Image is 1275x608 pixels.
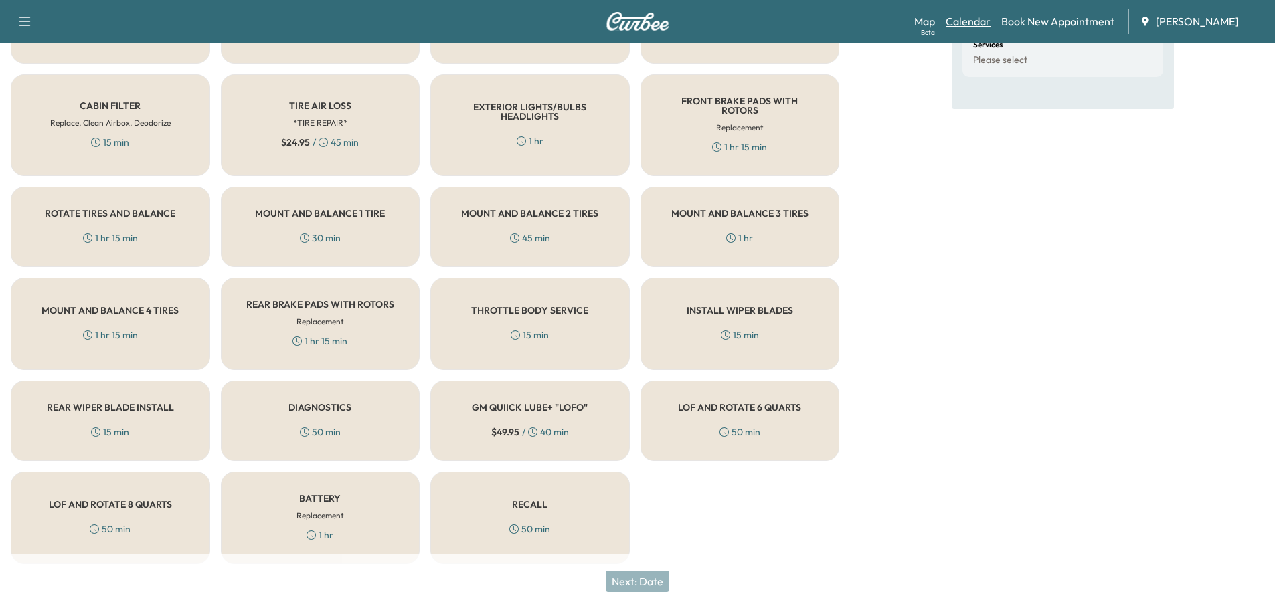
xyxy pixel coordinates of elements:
a: MapBeta [914,13,935,29]
h5: ROTATE TIRES AND BALANCE [45,209,175,218]
div: / 40 min [491,425,569,439]
h6: *TIRE REPAIR* [293,117,347,129]
h5: FRONT BRAKE PADS WITH ROTORS [663,96,818,115]
div: 1 hr 15 min [292,334,347,348]
h5: LOF AND ROTATE 8 QUARTS [49,500,172,509]
h5: MOUNT AND BALANCE 1 TIRE [255,209,385,218]
span: $ 49.95 [491,425,519,439]
img: Curbee Logo [606,12,670,31]
h5: DIAGNOSTICS [288,403,351,412]
a: Book New Appointment [1001,13,1114,29]
h6: Services [973,41,1003,49]
div: 30 min [300,231,341,245]
div: 50 min [300,425,341,439]
h5: LOF AND ROTATE 6 QUARTS [678,403,801,412]
h6: Replacement [296,510,343,522]
span: $ 24.95 [281,136,310,149]
div: 1 hr 15 min [712,140,767,154]
h5: TIRE AIR LOSS [289,101,351,110]
div: 15 min [91,136,129,149]
h5: EXTERIOR LIGHTS/BULBS HEADLIGHTS [452,102,608,121]
h5: GM QUIICK LUBE+ "LOFO" [472,403,588,412]
div: / 45 min [281,136,359,149]
div: 50 min [90,522,131,536]
div: 45 min [510,231,550,245]
h5: MOUNT AND BALANCE 3 TIRES [671,209,809,218]
h5: RECALL [512,500,547,509]
div: 1 hr [307,528,333,542]
div: 50 min [719,425,760,439]
h6: Replacement [716,122,763,134]
div: 1 hr 15 min [83,328,138,342]
h5: BATTERY [299,494,341,503]
div: 1 hr [517,134,543,148]
h5: MOUNT AND BALANCE 4 TIRES [41,306,179,315]
a: Calendar [946,13,991,29]
span: [PERSON_NAME] [1156,13,1238,29]
div: 50 min [509,522,550,536]
h5: CABIN FILTER [80,101,141,110]
div: 15 min [511,328,549,342]
div: 1 hr [726,231,753,245]
h5: REAR WIPER BLADE INSTALL [47,403,174,412]
h5: MOUNT AND BALANCE 2 TIRES [461,209,598,218]
p: Please select [973,54,1027,66]
div: Beta [921,27,935,37]
h6: Replace, Clean Airbox, Deodorize [50,117,171,129]
div: 15 min [721,328,759,342]
div: 15 min [91,425,129,439]
h6: Replacement [296,316,343,328]
h5: THROTTLE BODY SERVICE [471,306,588,315]
div: 1 hr 15 min [83,231,138,245]
h5: INSTALL WIPER BLADES [687,306,793,315]
h5: REAR BRAKE PADS WITH ROTORS [246,300,394,309]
